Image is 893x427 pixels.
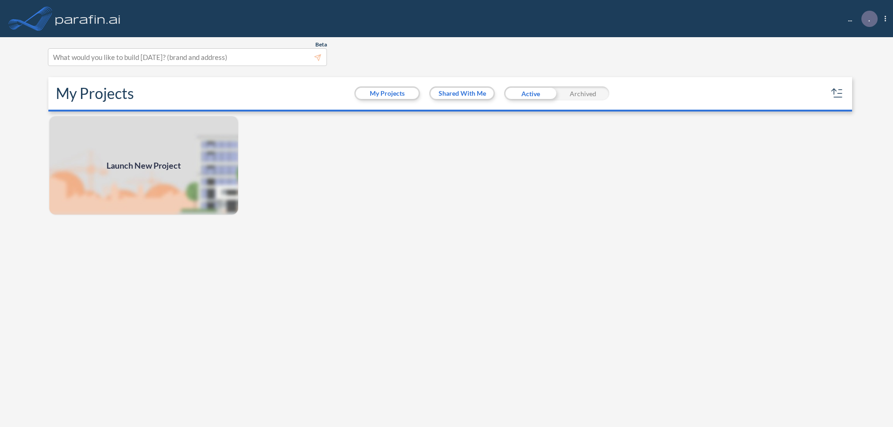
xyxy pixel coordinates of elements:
[431,88,493,99] button: Shared With Me
[48,115,239,216] a: Launch New Project
[56,85,134,102] h2: My Projects
[834,11,886,27] div: ...
[504,86,557,100] div: Active
[107,159,181,172] span: Launch New Project
[53,9,122,28] img: logo
[557,86,609,100] div: Archived
[868,14,870,23] p: .
[315,41,327,48] span: Beta
[48,115,239,216] img: add
[830,86,845,101] button: sort
[356,88,419,99] button: My Projects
